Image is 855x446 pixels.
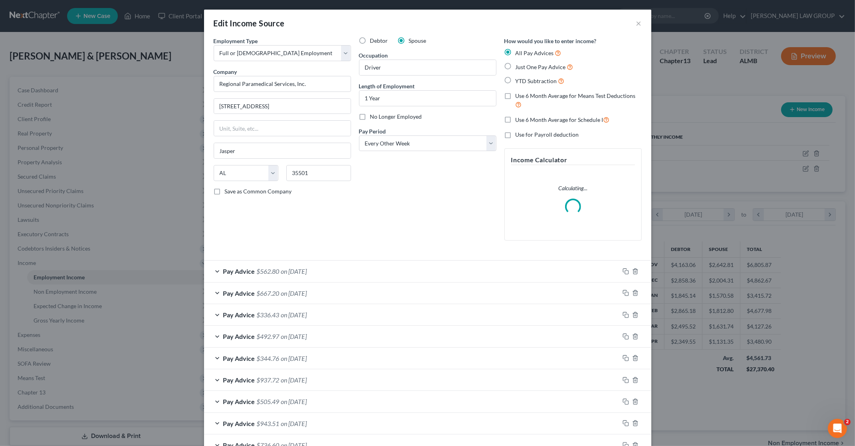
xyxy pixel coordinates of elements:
[370,37,388,44] span: Debtor
[511,184,635,192] p: Calculating...
[281,267,307,275] span: on [DATE]
[214,76,351,92] input: Search company by name...
[359,82,415,90] label: Length of Employment
[214,121,351,136] input: Unit, Suite, etc...
[828,419,847,438] iframe: Intercom live chat
[516,92,636,99] span: Use 6 Month Average for Means Test Deductions
[257,289,280,297] span: $667.20
[359,60,496,75] input: --
[409,37,427,44] span: Spouse
[504,37,597,45] label: How would you like to enter income?
[223,267,255,275] span: Pay Advice
[281,376,307,384] span: on [DATE]
[516,116,603,123] span: Use 6 Month Average for Schedule I
[257,420,280,427] span: $943.51
[636,18,642,28] button: ×
[281,333,307,340] span: on [DATE]
[286,165,351,181] input: Enter zip...
[281,420,307,427] span: on [DATE]
[214,68,237,75] span: Company
[257,398,280,405] span: $505.49
[516,131,579,138] span: Use for Payroll deduction
[516,50,554,56] span: All Pay Advices
[516,64,566,70] span: Just One Pay Advice
[511,155,635,165] h5: Income Calculator
[281,289,307,297] span: on [DATE]
[257,311,280,319] span: $336.43
[214,99,351,114] input: Enter address...
[225,188,292,195] span: Save as Common Company
[214,38,258,44] span: Employment Type
[516,78,557,84] span: YTD Subtraction
[359,128,386,135] span: Pay Period
[257,267,280,275] span: $562.80
[281,398,307,405] span: on [DATE]
[223,354,255,362] span: Pay Advice
[281,311,307,319] span: on [DATE]
[359,91,496,106] input: ex: 2 years
[223,398,255,405] span: Pay Advice
[223,420,255,427] span: Pay Advice
[257,333,280,340] span: $492.97
[359,51,388,60] label: Occupation
[281,354,307,362] span: on [DATE]
[257,354,280,362] span: $344.76
[223,376,255,384] span: Pay Advice
[223,289,255,297] span: Pay Advice
[214,18,285,29] div: Edit Income Source
[223,311,255,319] span: Pay Advice
[370,113,422,120] span: No Longer Employed
[214,143,351,158] input: Enter city...
[844,419,851,425] span: 2
[257,376,280,384] span: $937.72
[223,333,255,340] span: Pay Advice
